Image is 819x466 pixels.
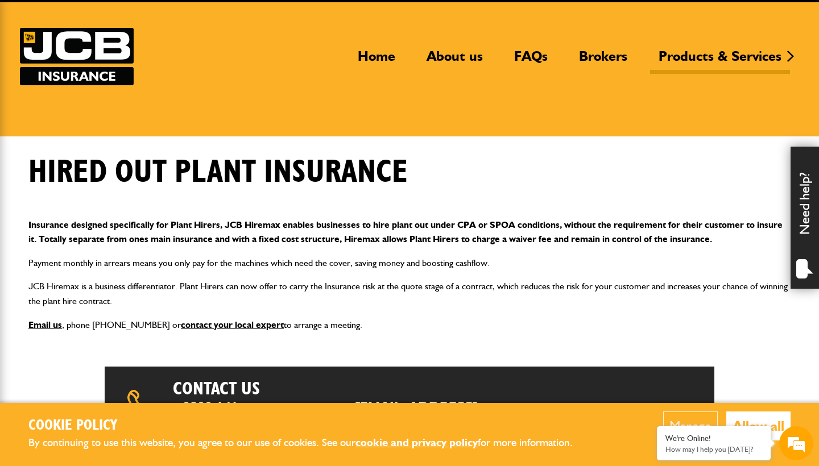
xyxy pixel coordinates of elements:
[726,411,791,440] button: Allow all
[28,319,62,330] a: Email us
[665,434,762,443] div: We're Online!
[355,436,478,449] a: cookie and privacy policy
[418,48,491,74] a: About us
[173,398,238,428] a: 0800 141 2877
[344,400,535,427] span: e:
[28,318,791,332] p: , phone [PHONE_NUMBER] or to arrange a meeting.
[173,378,440,400] h2: Contact us
[665,445,762,453] p: How may I help you today?
[28,153,408,192] h1: Hired out plant insurance
[173,400,248,427] span: t:
[181,319,284,330] a: contact your local expert
[28,434,591,452] p: By continuing to use this website, you agree to our use of cookies. See our for more information.
[791,147,819,289] div: Need help?
[20,28,134,85] img: JCB Insurance Services logo
[28,256,791,271] p: Payment monthly in arrears means you only pay for the machines which need the cover, saving money...
[663,411,718,440] button: Manage
[506,48,556,74] a: FAQs
[570,48,636,74] a: Brokers
[28,279,791,308] p: JCB Hiremax is a business differentiator. Plant Hirers can now offer to carry the Insurance risk ...
[344,398,478,428] a: [EMAIL_ADDRESS][DOMAIN_NAME]
[28,417,591,435] h2: Cookie Policy
[650,48,790,74] a: Products & Services
[28,218,791,247] p: Insurance designed specifically for Plant Hirers, JCB Hiremax enables businesses to hire plant ou...
[349,48,404,74] a: Home
[20,28,134,85] a: JCB Insurance Services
